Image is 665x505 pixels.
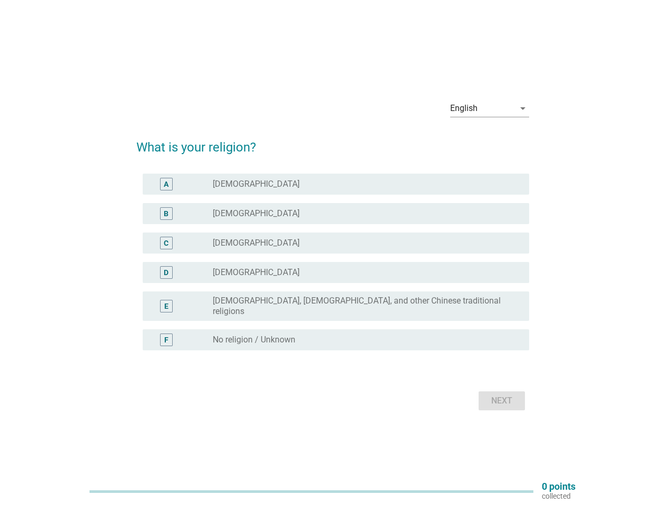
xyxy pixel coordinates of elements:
p: 0 points [542,482,575,491]
div: A [164,179,168,190]
label: [DEMOGRAPHIC_DATA], [DEMOGRAPHIC_DATA], and other Chinese traditional religions [213,296,512,317]
div: English [450,104,478,113]
label: [DEMOGRAPHIC_DATA] [213,208,300,219]
i: arrow_drop_down [517,102,529,115]
h2: What is your religion? [136,127,529,157]
div: F [164,335,168,346]
label: No religion / Unknown [213,335,295,345]
label: [DEMOGRAPHIC_DATA] [213,179,300,189]
div: C [164,238,168,249]
p: collected [542,491,575,501]
div: D [164,267,168,278]
label: [DEMOGRAPHIC_DATA] [213,238,300,248]
div: B [164,208,168,219]
div: E [164,301,168,312]
label: [DEMOGRAPHIC_DATA] [213,267,300,278]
